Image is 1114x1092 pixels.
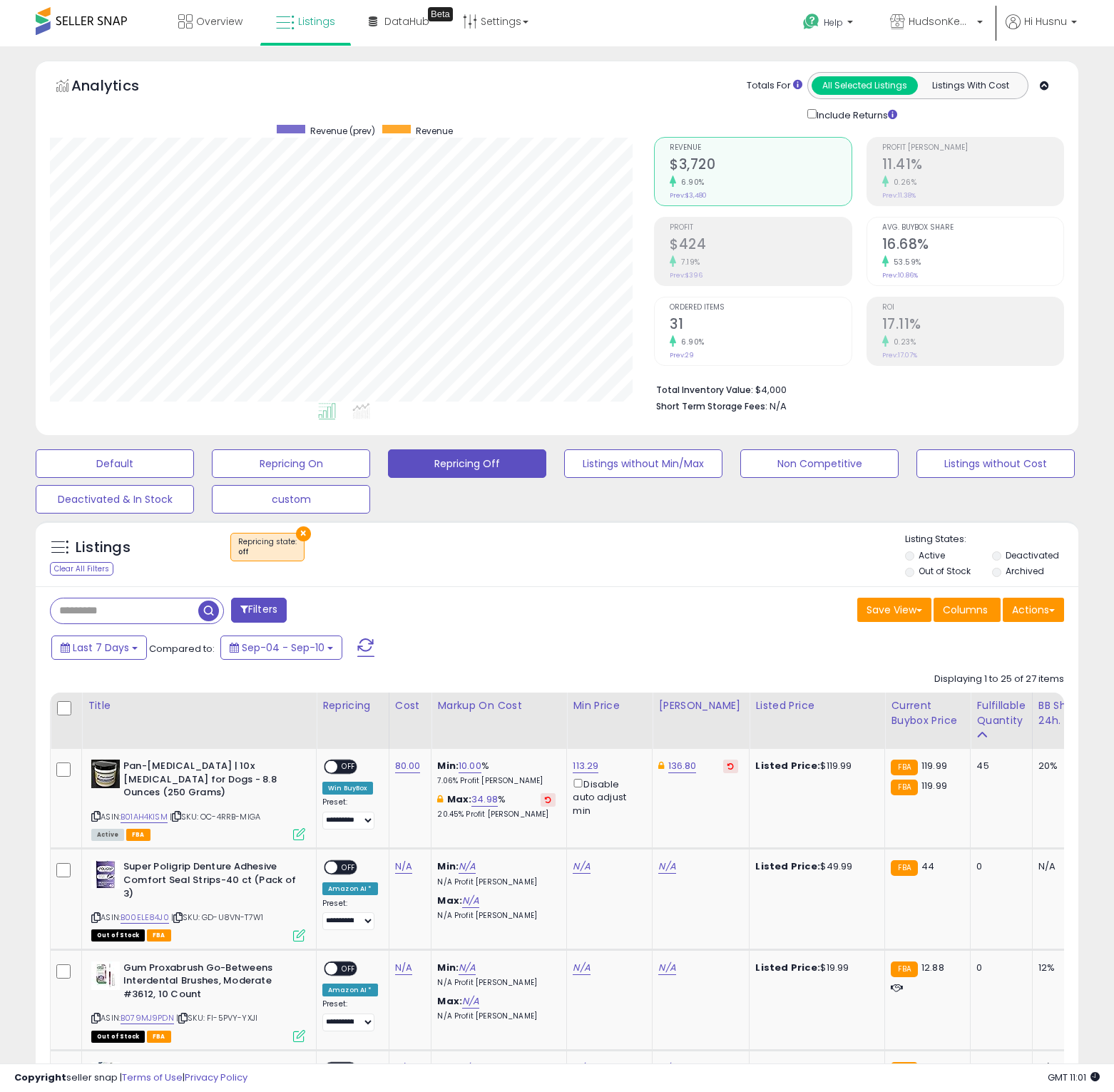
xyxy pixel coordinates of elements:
[437,877,556,887] p: N/A Profit [PERSON_NAME]
[126,829,150,841] span: FBA
[934,673,1064,686] div: Displaying 1 to 25 of 27 items
[212,485,370,514] button: custom
[459,859,476,874] a: N/A
[459,759,481,773] a: 10.00
[976,760,1021,772] div: 45
[437,810,556,820] p: 20.45% Profit [PERSON_NAME]
[882,144,1064,152] span: Profit [PERSON_NAME]
[437,760,556,786] div: %
[91,929,145,942] span: All listings that are currently out of stock and unavailable for purchase on Amazon
[298,14,335,29] span: Listings
[122,1071,183,1084] a: Terms of Use
[676,337,705,347] small: 6.90%
[431,693,567,749] th: The percentage added to the cost of goods (COGS) that forms the calculator for Min & Max prices.
[176,1012,257,1024] span: | SKU: FI-5PVY-YXJI
[656,380,1053,397] li: $4,000
[670,191,707,200] small: Prev: $3,480
[658,698,743,713] div: [PERSON_NAME]
[459,1061,476,1076] a: N/A
[943,603,988,617] span: Columns
[395,1061,412,1076] a: N/A
[891,961,917,977] small: FBA
[231,598,287,623] button: Filters
[437,994,462,1008] b: Max:
[123,760,297,803] b: Pan-[MEDICAL_DATA] | 10x [MEDICAL_DATA] for Dogs - 8.8 Ounces (250 Grams)
[882,316,1064,335] h2: 17.11%
[76,538,131,558] h5: Listings
[976,860,1021,873] div: 0
[149,642,215,655] span: Compared to:
[322,797,378,830] div: Preset:
[437,776,556,786] p: 7.06% Profit [PERSON_NAME]
[212,449,370,478] button: Repricing On
[573,1061,590,1076] a: N/A
[123,860,297,904] b: Super Poligrip Denture Adhesive Comfort Seal Strips-40 ct (Pack of 3)
[459,961,476,975] a: N/A
[921,1061,944,1075] span: 19.99
[296,526,311,541] button: ×
[437,978,556,988] p: N/A Profit [PERSON_NAME]
[919,565,971,577] label: Out of Stock
[891,760,917,775] small: FBA
[882,191,916,200] small: Prev: 11.38%
[755,860,874,873] div: $49.99
[238,536,297,558] span: Repricing state :
[437,698,561,713] div: Markup on Cost
[670,271,702,280] small: Prev: $396
[1038,1062,1085,1075] div: N/A
[91,961,120,990] img: 41TxhL3l5XL._SL40_.jpg
[891,780,917,795] small: FBA
[337,962,360,974] span: OFF
[755,759,820,772] b: Listed Price:
[573,759,598,773] a: 113.29
[921,961,944,974] span: 12.88
[462,894,479,908] a: N/A
[91,1062,120,1091] img: 41DrCQ30OVL._SL40_.jpg
[437,911,556,921] p: N/A Profit [PERSON_NAME]
[1038,961,1085,974] div: 12%
[891,1062,917,1078] small: FBA
[755,859,820,873] b: Listed Price:
[676,177,705,188] small: 6.90%
[670,144,852,152] span: Revenue
[437,1061,459,1075] b: Min:
[916,449,1075,478] button: Listings without Cost
[91,829,124,841] span: All listings currently available for purchase on Amazon
[656,384,753,396] b: Total Inventory Value:
[395,859,412,874] a: N/A
[755,961,874,974] div: $19.99
[337,862,360,874] span: OFF
[740,449,899,478] button: Non Competitive
[36,485,194,514] button: Deactivated & In Stock
[747,79,802,93] div: Totals For
[14,1071,247,1085] div: seller snap | |
[123,961,297,1005] b: Gum Proxabrush Go-Betweens Interdental Brushes, Moderate #3612, 10 Count
[755,961,820,974] b: Listed Price:
[1038,760,1085,772] div: 20%
[976,961,1021,974] div: 0
[395,698,426,713] div: Cost
[437,1011,556,1021] p: N/A Profit [PERSON_NAME]
[220,636,342,660] button: Sep-04 - Sep-10
[1038,698,1090,728] div: BB Share 24h.
[921,779,947,792] span: 119.99
[905,533,1078,546] p: Listing States:
[1003,598,1064,622] button: Actions
[395,759,421,773] a: 80.00
[857,598,931,622] button: Save View
[71,76,167,99] h5: Analytics
[437,894,462,907] b: Max:
[147,929,171,942] span: FBA
[238,547,297,557] div: off
[976,698,1026,728] div: Fulfillable Quantity
[755,1061,820,1075] b: Listed Price:
[909,14,973,29] span: HudsonKean Trading
[50,562,113,576] div: Clear All Filters
[891,860,917,876] small: FBA
[1006,565,1044,577] label: Archived
[1006,14,1077,46] a: Hi Husnu
[934,598,1001,622] button: Columns
[670,224,852,232] span: Profit
[196,14,242,29] span: Overview
[658,859,675,874] a: N/A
